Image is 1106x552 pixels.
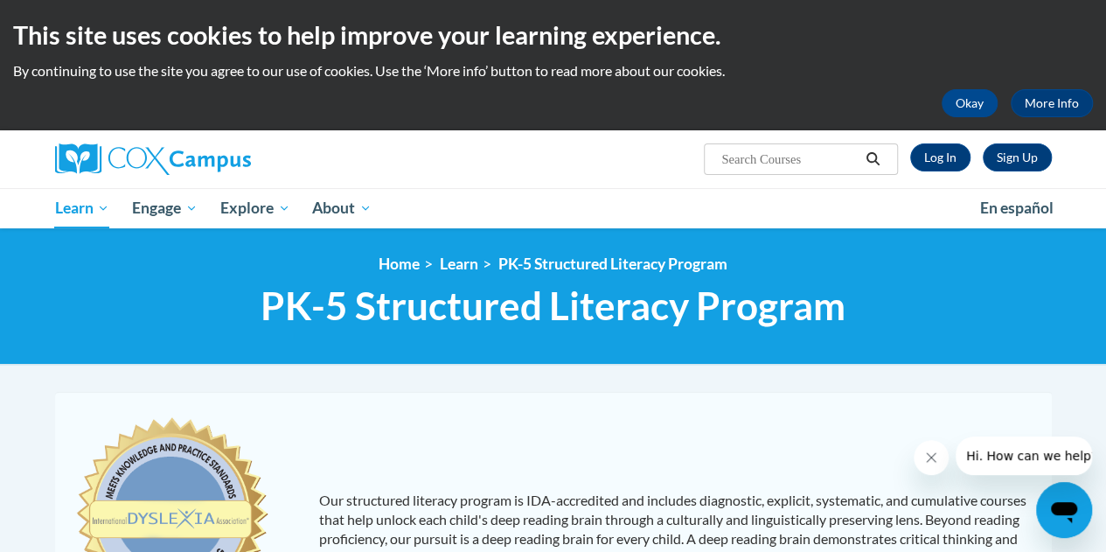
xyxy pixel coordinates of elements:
a: Explore [209,188,302,228]
iframe: Message from company [956,437,1092,475]
p: By continuing to use the site you agree to our use of cookies. Use the ‘More info’ button to read... [13,61,1093,80]
button: Search [859,149,886,170]
iframe: Close message [914,440,949,475]
span: Explore [220,198,290,219]
a: Log In [910,143,970,171]
a: Home [379,255,420,273]
a: PK-5 Structured Literacy Program [498,255,727,273]
span: Learn [54,198,109,219]
span: En español [980,199,1054,217]
a: Register [983,143,1052,171]
a: Learn [44,188,122,228]
h2: This site uses cookies to help improve your learning experience. [13,17,1093,52]
button: Okay [942,89,998,117]
a: About [301,188,383,228]
input: Search Courses [720,149,859,170]
a: En español [969,190,1065,227]
img: Cox Campus [55,143,251,175]
a: Learn [440,255,478,273]
a: More Info [1011,89,1093,117]
span: PK-5 Structured Literacy Program [261,283,845,329]
span: About [312,198,372,219]
span: Hi. How can we help? [10,12,142,26]
a: Engage [121,188,209,228]
div: Main menu [42,188,1065,228]
iframe: Button to launch messaging window [1036,482,1092,538]
a: Cox Campus [55,143,370,175]
span: Engage [132,198,198,219]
